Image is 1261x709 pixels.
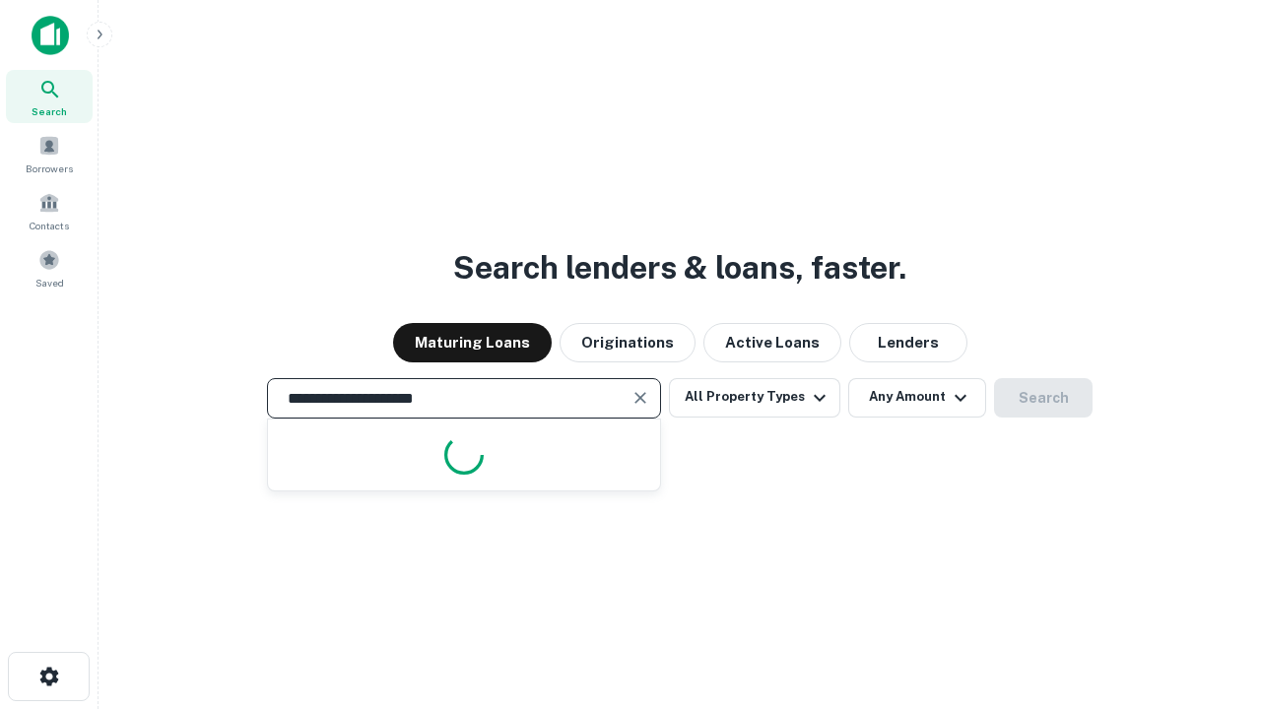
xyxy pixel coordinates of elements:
[6,184,93,237] a: Contacts
[560,323,696,362] button: Originations
[35,275,64,290] span: Saved
[6,241,93,294] a: Saved
[26,161,73,176] span: Borrowers
[393,323,552,362] button: Maturing Loans
[6,127,93,180] a: Borrowers
[848,378,986,418] button: Any Amount
[453,244,906,291] h3: Search lenders & loans, faster.
[32,103,67,119] span: Search
[703,323,841,362] button: Active Loans
[627,384,654,412] button: Clear
[849,323,967,362] button: Lenders
[30,218,69,233] span: Contacts
[1162,551,1261,646] iframe: Chat Widget
[6,70,93,123] a: Search
[669,378,840,418] button: All Property Types
[32,16,69,55] img: capitalize-icon.png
